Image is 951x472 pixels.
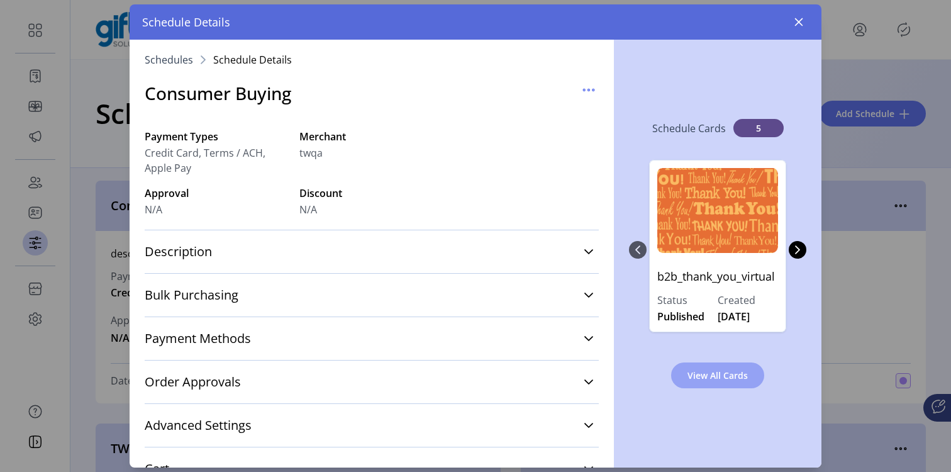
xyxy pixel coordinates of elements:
[145,368,599,396] a: Order Approvals
[657,293,718,308] label: Status
[213,55,292,65] span: Schedule Details
[789,241,806,259] button: Next Page
[145,376,241,388] span: Order Approvals
[299,145,323,160] span: twqa
[145,332,251,345] span: Payment Methods
[657,261,778,293] p: b2b_thank_you_virtual
[142,14,230,31] span: Schedule Details
[652,121,726,136] p: Schedule Cards
[145,325,599,352] a: Payment Methods
[145,129,289,144] label: Payment Types
[145,419,252,432] span: Advanced Settings
[299,186,444,201] label: Discount
[718,309,750,324] span: [DATE]
[145,245,212,258] span: Description
[145,289,238,301] span: Bulk Purchasing
[647,147,789,352] div: 0
[145,202,162,217] span: N/A
[733,119,784,137] span: 5
[145,145,289,176] span: Credit Card, Terms / ACH, Apple Pay
[145,412,599,439] a: Advanced Settings
[145,186,289,201] label: Approval
[671,362,764,388] button: View All Cards
[299,129,444,144] label: Merchant
[657,309,704,324] span: Published
[687,369,748,382] span: View All Cards
[145,238,599,266] a: Description
[718,293,778,308] label: Created
[145,281,599,309] a: Bulk Purchasing
[145,55,193,65] a: Schedules
[145,80,291,106] h3: Consumer Buying
[657,168,778,253] img: b2b_thank_you_virtual
[299,202,317,217] span: N/A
